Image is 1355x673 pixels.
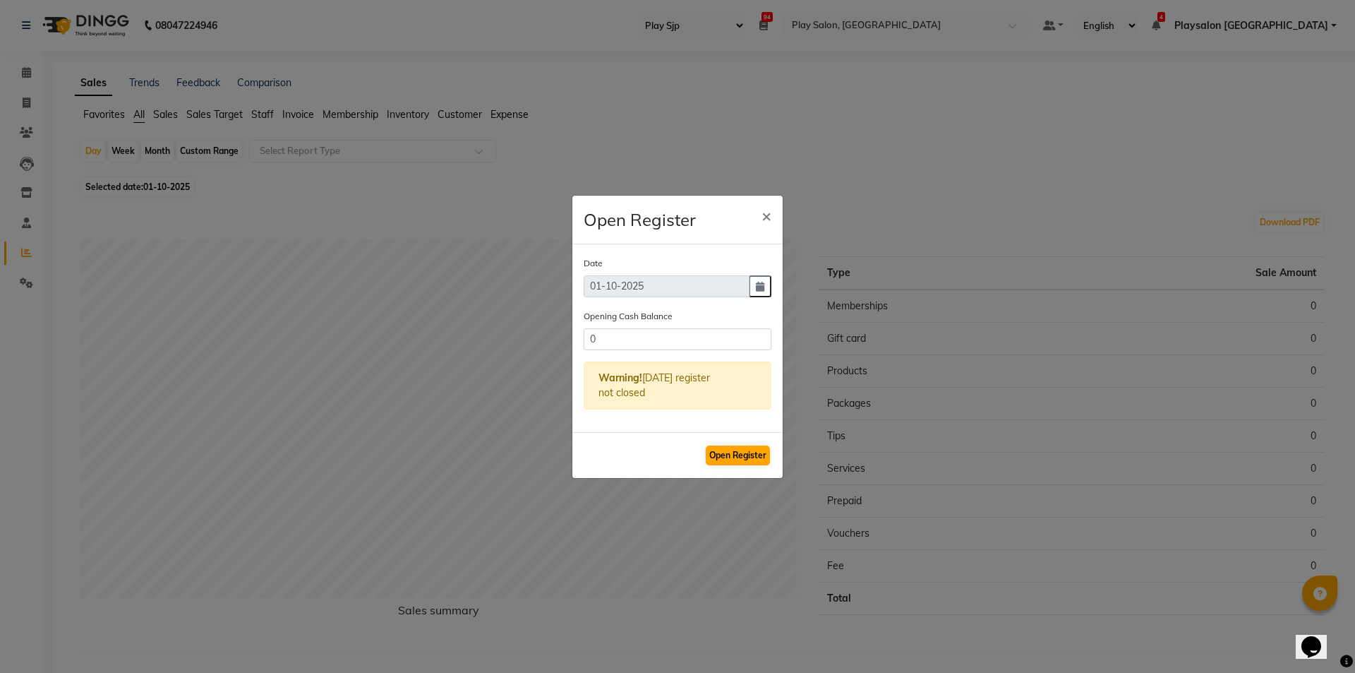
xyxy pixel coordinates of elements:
h4: Open Register [584,207,696,232]
iframe: chat widget [1296,617,1341,659]
strong: Warning! [598,371,642,384]
label: Opening Cash Balance [584,310,673,323]
label: Date [584,257,603,270]
div: [DATE] register not closed [584,362,771,410]
button: Close [750,196,783,235]
span: × [761,205,771,226]
button: Open Register [706,446,770,465]
input: Amount [584,328,771,350]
